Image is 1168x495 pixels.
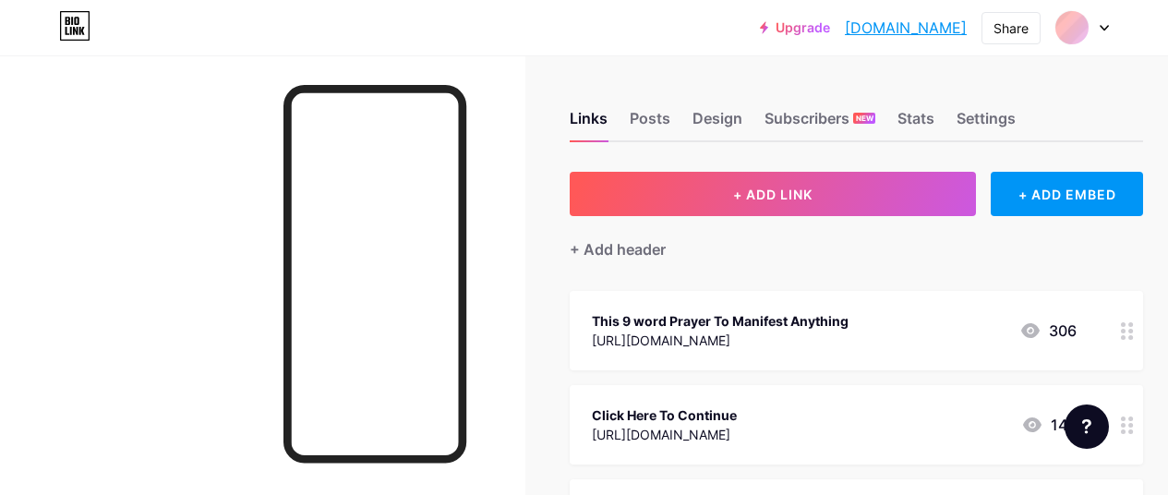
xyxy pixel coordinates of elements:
[692,107,742,140] div: Design
[957,107,1016,140] div: Settings
[733,187,813,202] span: + ADD LINK
[592,331,849,350] div: [URL][DOMAIN_NAME]
[570,172,976,216] button: + ADD LINK
[765,107,875,140] div: Subscribers
[592,425,737,444] div: [URL][DOMAIN_NAME]
[856,113,873,124] span: NEW
[592,311,849,331] div: This 9 word Prayer To Manifest Anything
[570,107,608,140] div: Links
[845,17,967,39] a: [DOMAIN_NAME]
[570,238,666,260] div: + Add header
[897,107,934,140] div: Stats
[993,18,1029,38] div: Share
[592,405,737,425] div: Click Here To Continue
[991,172,1143,216] div: + ADD EMBED
[630,107,670,140] div: Posts
[760,20,830,35] a: Upgrade
[1019,320,1077,342] div: 306
[1021,414,1077,436] div: 146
